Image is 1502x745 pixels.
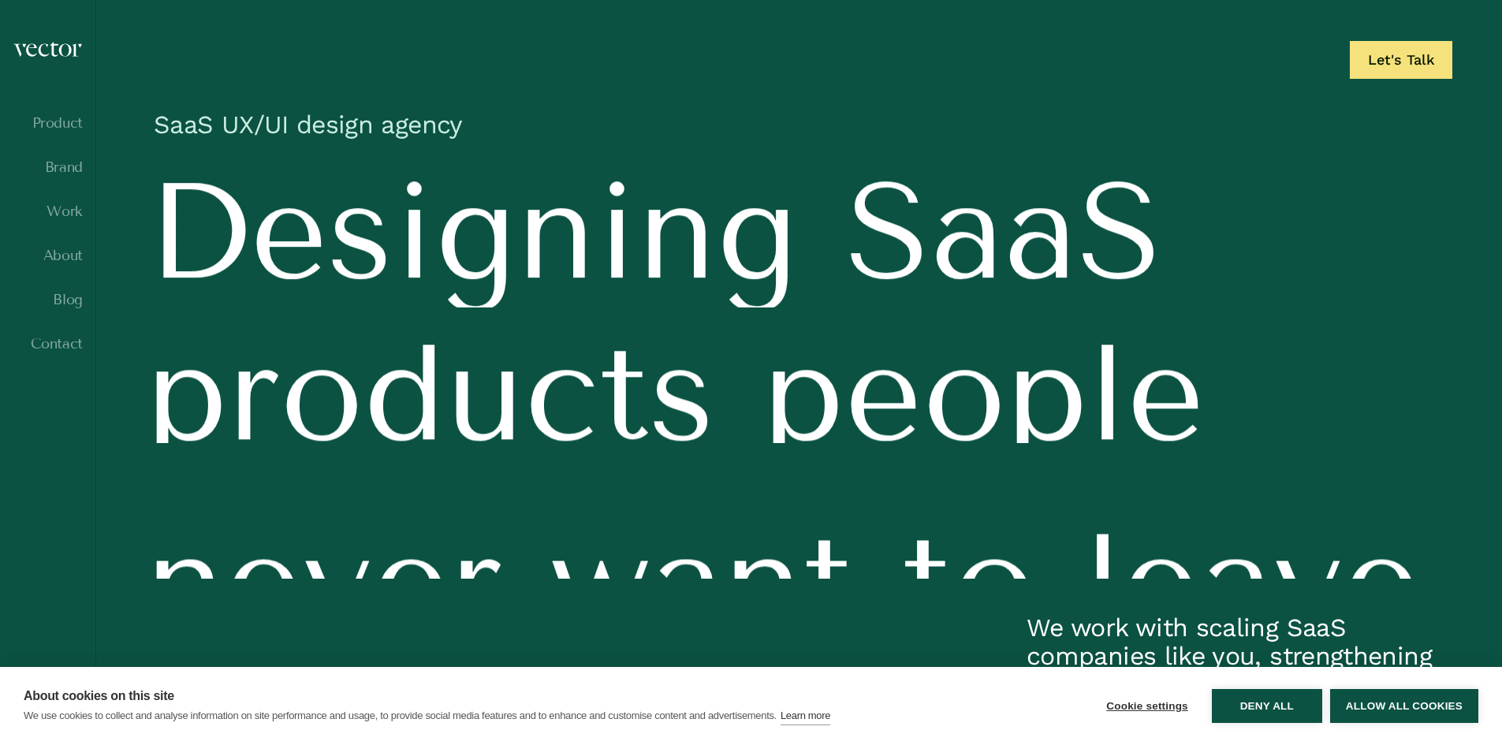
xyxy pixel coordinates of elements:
span: people [762,326,1205,461]
a: Work [13,203,83,219]
button: Allow all cookies [1330,689,1478,723]
a: Let's Talk [1350,41,1452,79]
h1: SaaS UX/UI design agency [146,101,1452,156]
button: Deny all [1212,689,1322,723]
span: want [550,515,854,650]
strong: About cookies on this site [24,689,174,702]
span: to [901,515,1036,650]
a: Blog [13,292,83,307]
button: Cookie settings [1090,689,1204,723]
a: Learn more [781,707,830,725]
a: Contact [13,336,83,352]
span: products [146,326,715,461]
span: never [146,515,502,650]
span: leave [1083,515,1421,650]
span: SaaS [846,164,1163,300]
a: Product [13,115,83,131]
a: Brand [13,159,83,175]
span: Designing [146,164,799,300]
p: We use cookies to collect and analyse information on site performance and usage, to provide socia... [24,710,777,721]
a: About [13,248,83,263]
